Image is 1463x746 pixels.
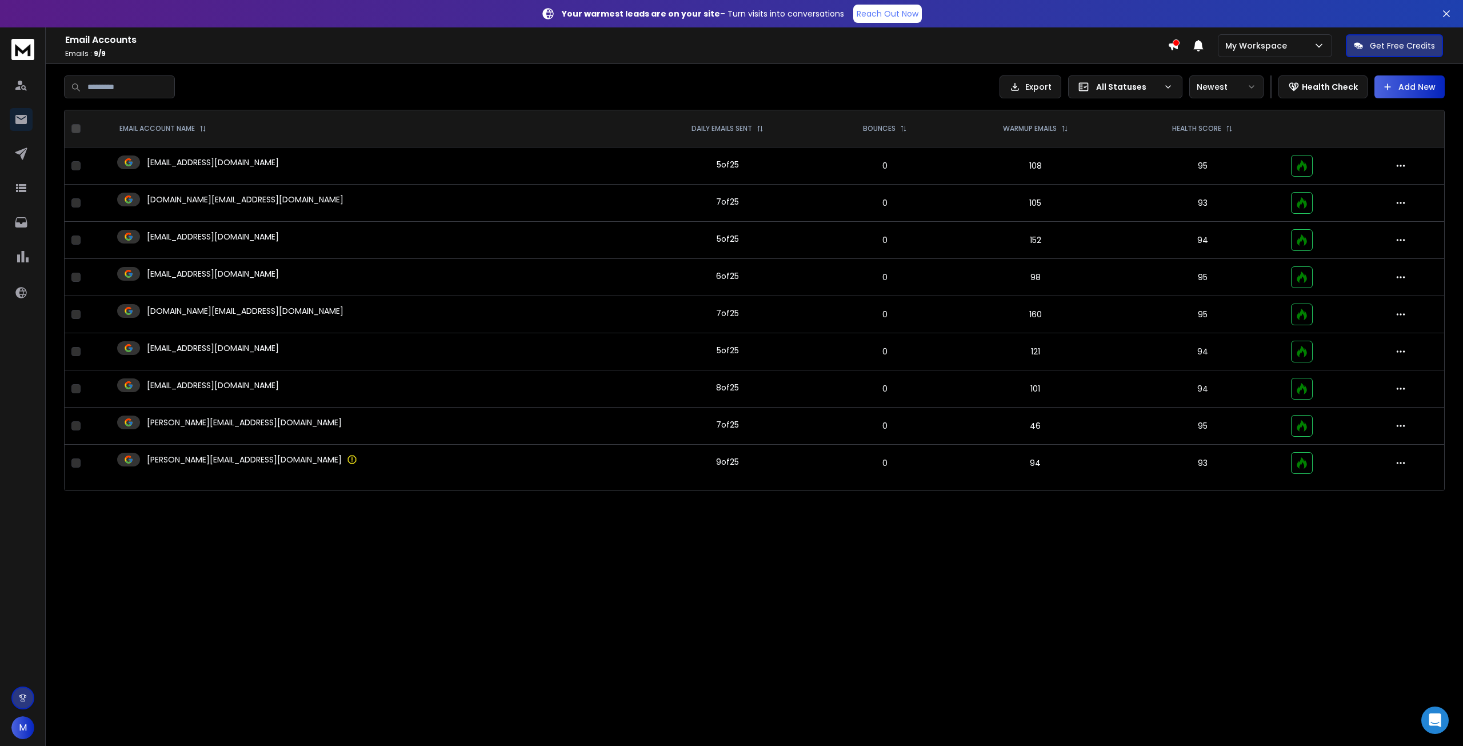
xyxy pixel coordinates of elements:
p: Emails : [65,49,1168,58]
td: 152 [949,222,1121,259]
p: [DOMAIN_NAME][EMAIL_ADDRESS][DOMAIN_NAME] [147,194,343,205]
td: 46 [949,408,1121,445]
div: 9 of 25 [716,456,739,468]
div: 5 of 25 [717,159,739,170]
td: 94 [1121,222,1284,259]
td: 95 [1121,259,1284,296]
div: EMAIL ACCOUNT NAME [119,124,206,133]
p: [EMAIL_ADDRESS][DOMAIN_NAME] [147,268,279,280]
p: [EMAIL_ADDRESS][DOMAIN_NAME] [147,342,279,354]
p: Health Check [1302,81,1358,93]
button: Health Check [1278,75,1368,98]
p: BOUNCES [863,124,896,133]
td: 95 [1121,408,1284,445]
td: 93 [1121,185,1284,222]
td: 105 [949,185,1121,222]
td: 160 [949,296,1121,333]
p: WARMUP EMAILS [1003,124,1057,133]
h1: Email Accounts [65,33,1168,47]
img: logo [11,39,34,60]
p: 0 [828,457,942,469]
td: 94 [1121,333,1284,370]
div: 7 of 25 [716,308,739,319]
p: Reach Out Now [857,8,918,19]
p: My Workspace [1225,40,1292,51]
p: DAILY EMAILS SENT [691,124,752,133]
button: Get Free Credits [1346,34,1443,57]
div: 7 of 25 [716,419,739,430]
p: All Statuses [1096,81,1159,93]
div: 7 of 25 [716,196,739,208]
p: Get Free Credits [1370,40,1435,51]
p: [PERSON_NAME][EMAIL_ADDRESS][DOMAIN_NAME] [147,454,342,465]
td: 98 [949,259,1121,296]
p: 0 [828,160,942,171]
div: Open Intercom Messenger [1421,707,1449,734]
p: [EMAIL_ADDRESS][DOMAIN_NAME] [147,157,279,168]
div: 8 of 25 [716,382,739,393]
p: HEALTH SCORE [1172,124,1221,133]
td: 95 [1121,147,1284,185]
td: 95 [1121,296,1284,333]
button: Add New [1374,75,1445,98]
td: 93 [1121,445,1284,482]
td: 101 [949,370,1121,408]
p: 0 [828,309,942,320]
td: 94 [1121,370,1284,408]
div: 5 of 25 [717,345,739,356]
p: 0 [828,197,942,209]
p: [DOMAIN_NAME][EMAIL_ADDRESS][DOMAIN_NAME] [147,305,343,317]
button: M [11,716,34,739]
td: 94 [949,445,1121,482]
div: 6 of 25 [716,270,739,282]
p: [PERSON_NAME][EMAIL_ADDRESS][DOMAIN_NAME] [147,417,342,428]
button: Export [1000,75,1061,98]
div: 5 of 25 [717,233,739,245]
p: 0 [828,234,942,246]
p: [EMAIL_ADDRESS][DOMAIN_NAME] [147,231,279,242]
strong: Your warmest leads are on your site [562,8,720,19]
p: 0 [828,420,942,432]
a: Reach Out Now [853,5,922,23]
button: Newest [1189,75,1264,98]
span: 9 / 9 [94,49,106,58]
p: 0 [828,383,942,394]
td: 108 [949,147,1121,185]
p: [EMAIL_ADDRESS][DOMAIN_NAME] [147,380,279,391]
td: 121 [949,333,1121,370]
p: 0 [828,272,942,283]
p: – Turn visits into conversations [562,8,844,19]
p: 0 [828,346,942,357]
